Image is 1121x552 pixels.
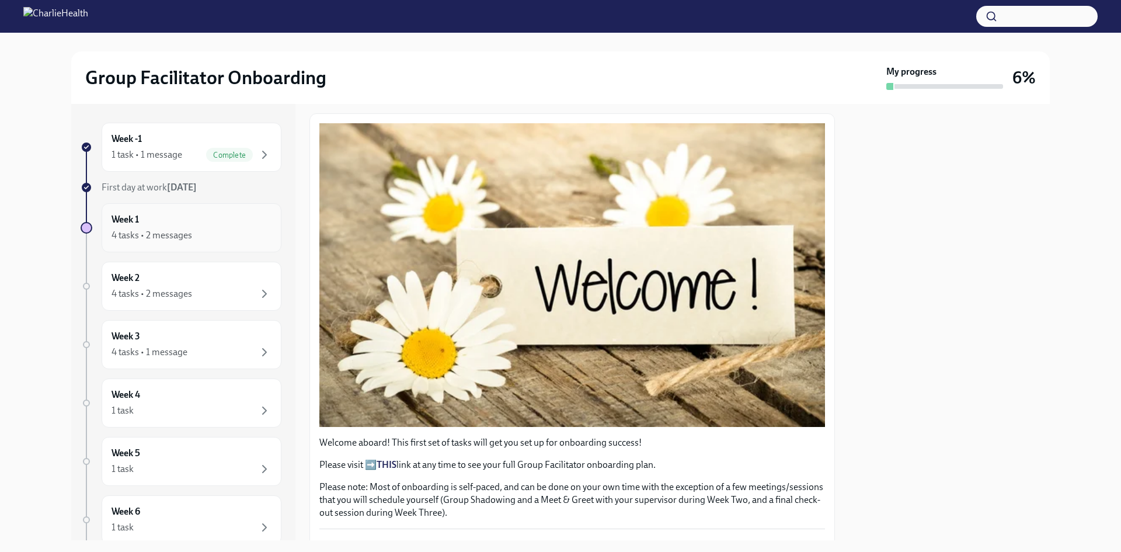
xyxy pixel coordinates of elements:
h6: Week 3 [112,330,140,343]
h6: Week 1 [112,213,139,226]
div: 1 task [112,404,134,417]
p: Please note: Most of onboarding is self-paced, and can be done on your own time with the exceptio... [319,481,825,519]
img: CharlieHealth [23,7,88,26]
div: 1 task [112,521,134,534]
a: First day at work[DATE] [81,181,281,194]
a: Week 34 tasks • 1 message [81,320,281,369]
h6: Week 4 [112,388,140,401]
div: 4 tasks • 2 messages [112,229,192,242]
h2: Group Facilitator Onboarding [85,66,326,89]
p: Please visit ➡️ link at any time to see your full Group Facilitator onboarding plan. [319,459,825,471]
strong: My progress [886,65,937,78]
span: First day at work [102,182,197,193]
a: Week 51 task [81,437,281,486]
a: Week 61 task [81,495,281,544]
strong: [DATE] [167,182,197,193]
p: Welcome aboard! This first set of tasks will get you set up for onboarding success! [319,436,825,449]
h6: Week 5 [112,447,140,460]
a: Week 24 tasks • 2 messages [81,262,281,311]
span: Complete [206,151,253,159]
div: 4 tasks • 2 messages [112,287,192,300]
div: 1 task [112,463,134,475]
h3: 6% [1012,67,1036,88]
a: THIS [377,459,396,470]
div: 4 tasks • 1 message [112,346,187,359]
button: Zoom image [319,123,825,427]
h6: Week -1 [112,133,142,145]
h6: Week 2 [112,272,140,284]
a: Week -11 task • 1 messageComplete [81,123,281,172]
h6: Week 6 [112,505,140,518]
div: 1 task • 1 message [112,148,182,161]
a: Week 14 tasks • 2 messages [81,203,281,252]
a: Week 41 task [81,379,281,428]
